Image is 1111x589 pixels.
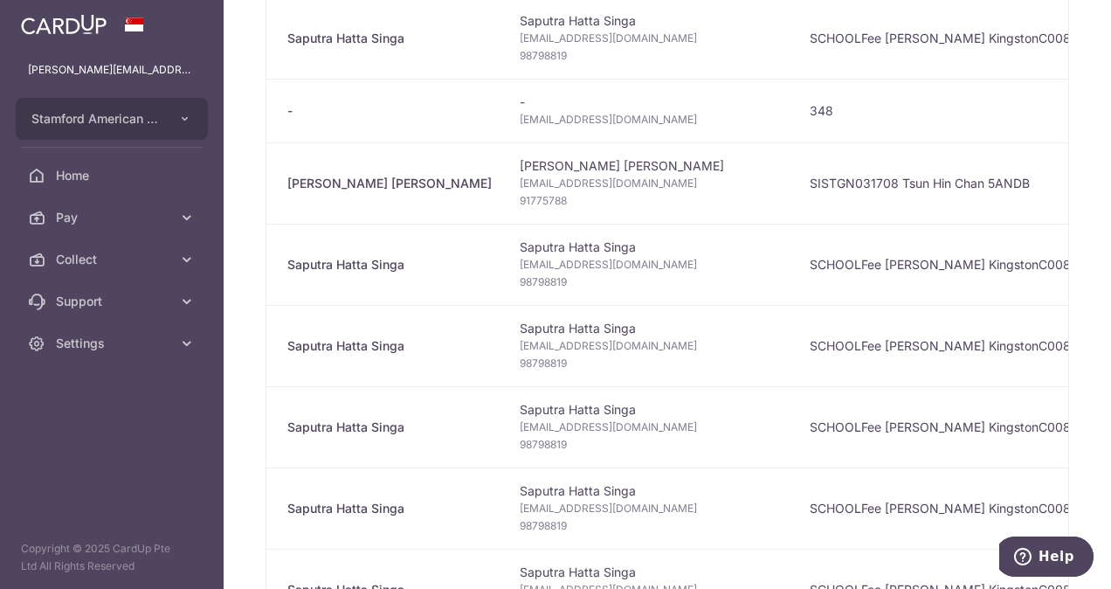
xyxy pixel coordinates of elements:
[506,468,796,549] td: Saputra Hatta Singa
[520,256,782,274] span: [EMAIL_ADDRESS][DOMAIN_NAME]
[287,256,492,274] div: Saputra Hatta Singa
[287,419,492,436] div: Saputra Hatta Singa
[520,30,782,47] span: [EMAIL_ADDRESS][DOMAIN_NAME]
[999,537,1094,580] iframe: Opens a widget where you can find more information
[287,175,492,192] div: [PERSON_NAME] [PERSON_NAME]
[506,79,796,142] td: -
[56,293,171,310] span: Support
[520,436,782,454] span: 98798819
[520,192,782,210] span: 91775788
[506,386,796,468] td: Saputra Hatta Singa
[520,274,782,291] span: 98798819
[287,30,492,47] div: Saputra Hatta Singa
[520,337,782,355] span: [EMAIL_ADDRESS][DOMAIN_NAME]
[520,47,782,65] span: 98798819
[520,500,782,517] span: [EMAIL_ADDRESS][DOMAIN_NAME]
[287,500,492,517] div: Saputra Hatta Singa
[39,12,75,28] span: Help
[506,224,796,305] td: Saputra Hatta Singa
[28,61,196,79] p: [PERSON_NAME][EMAIL_ADDRESS][PERSON_NAME][DOMAIN_NAME]
[506,305,796,386] td: Saputra Hatta Singa
[520,175,782,192] span: [EMAIL_ADDRESS][DOMAIN_NAME]
[56,167,171,184] span: Home
[56,209,171,226] span: Pay
[506,142,796,224] td: [PERSON_NAME] [PERSON_NAME]
[16,98,208,140] button: Stamford American International School Pte Ltd
[520,517,782,535] span: 98798819
[56,335,171,352] span: Settings
[520,355,782,372] span: 98798819
[21,14,107,35] img: CardUp
[520,111,782,128] span: [EMAIL_ADDRESS][DOMAIN_NAME]
[520,419,782,436] span: [EMAIL_ADDRESS][DOMAIN_NAME]
[287,102,492,120] div: -
[56,251,171,268] span: Collect
[31,110,161,128] span: Stamford American International School Pte Ltd
[287,337,492,355] div: Saputra Hatta Singa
